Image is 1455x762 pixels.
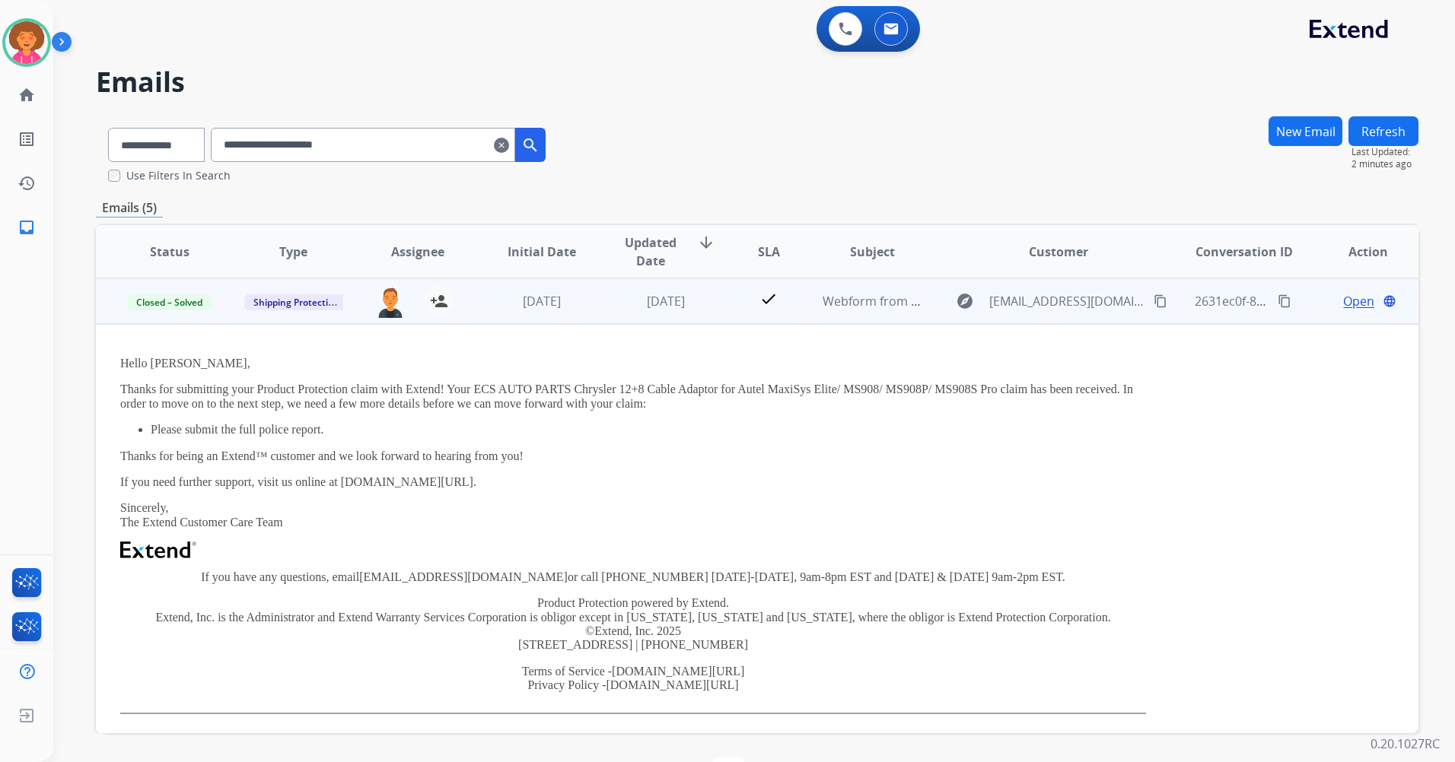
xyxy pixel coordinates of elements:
[120,541,196,558] img: Extend Logo
[1352,146,1418,158] span: Last Updated:
[1154,294,1167,308] mat-icon: content_copy
[1348,116,1418,146] button: Refresh
[1196,243,1293,261] span: Conversation ID
[1029,243,1088,261] span: Customer
[521,136,540,154] mat-icon: search
[494,136,509,154] mat-icon: clear
[616,233,685,270] span: Updated Date
[96,67,1418,97] h2: Emails
[391,243,444,261] span: Assignee
[127,294,212,310] span: Closed – Solved
[850,243,895,261] span: Subject
[120,570,1146,584] p: If you have any questions, email or call [PHONE_NUMBER] [DATE]-[DATE], 9am-8pm EST and [DATE] & [...
[120,501,1146,529] p: Sincerely, The Extend Customer Care Team
[647,293,685,310] span: [DATE]
[430,292,448,310] mat-icon: person_add
[120,357,1146,370] p: Hello [PERSON_NAME],
[279,243,307,261] span: Type
[244,294,349,310] span: Shipping Protection
[1294,225,1418,278] th: Action
[96,198,163,217] p: Emails (5)
[1195,293,1420,310] span: 2631ec0f-8172-443c-98b2-2687ff259008
[120,665,1146,693] p: Terms of Service - Privacy Policy -
[18,174,36,192] mat-icon: history
[1343,292,1374,310] span: Open
[18,130,36,148] mat-icon: list_alt
[759,290,778,308] mat-icon: check
[18,86,36,104] mat-icon: home
[612,665,744,678] a: [DOMAIN_NAME][URL]
[823,293,1167,310] span: Webform from [EMAIL_ADDRESS][DOMAIN_NAME] on [DATE]
[758,243,780,261] span: SLA
[126,168,231,183] label: Use Filters In Search
[359,570,568,583] a: [EMAIL_ADDRESS][DOMAIN_NAME]
[150,243,189,261] span: Status
[1352,158,1418,170] span: 2 minutes ago
[120,449,1146,463] p: Thanks for being an Extend™ customer and we look forward to hearing from you!
[508,243,576,261] span: Initial Date
[1371,735,1440,753] p: 0.20.1027RC
[1383,294,1396,308] mat-icon: language
[120,383,1146,411] p: Thanks for submitting your Product Protection claim with Extend! Your ECS AUTO PARTS Chrysler 12+...
[523,293,561,310] span: [DATE]
[1269,116,1342,146] button: New Email
[120,475,1146,489] p: If you need further support, visit us online at [DOMAIN_NAME][URL].
[1278,294,1291,308] mat-icon: content_copy
[120,596,1146,652] p: Product Protection powered by Extend. Extend, Inc. is the Administrator and Extend Warranty Servi...
[697,233,715,252] mat-icon: arrow_downward
[606,678,738,691] a: [DOMAIN_NAME][URL]
[956,292,974,310] mat-icon: explore
[18,218,36,237] mat-icon: inbox
[5,21,48,64] img: avatar
[989,292,1145,310] span: [EMAIL_ADDRESS][DOMAIN_NAME]
[375,286,406,318] img: agent-avatar
[151,423,1146,437] p: Please submit the full police report.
